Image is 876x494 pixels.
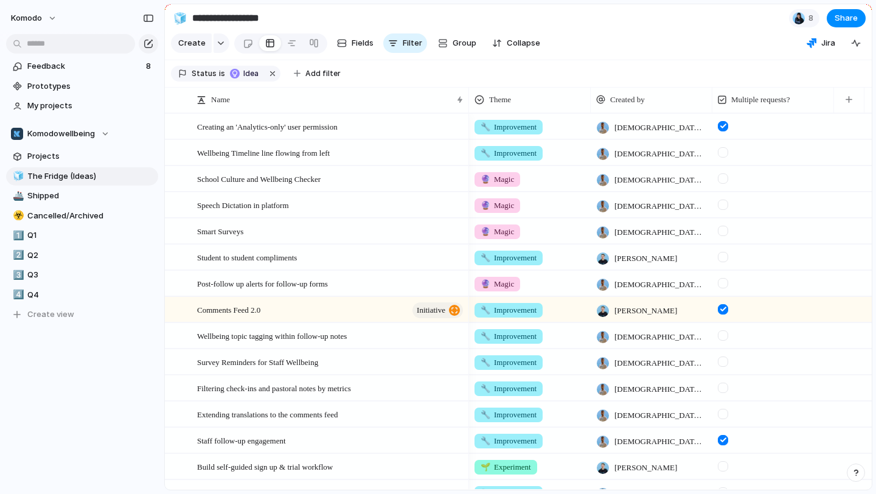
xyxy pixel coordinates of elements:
[614,357,707,369] span: [DEMOGRAPHIC_DATA][PERSON_NAME]
[481,173,514,186] span: Magic
[13,189,21,203] div: 🚢
[192,68,217,79] span: Status
[226,67,265,80] button: Idea
[614,226,707,238] span: [DEMOGRAPHIC_DATA][PERSON_NAME]
[171,33,212,53] button: Create
[417,302,445,319] span: initiative
[481,462,490,471] span: 🌱
[731,94,790,106] span: Multiple requests?
[13,288,21,302] div: 4️⃣
[27,128,95,140] span: Komodowellbeing
[614,148,707,160] span: [DEMOGRAPHIC_DATA][PERSON_NAME]
[197,224,243,238] span: Smart Surveys
[6,77,158,96] a: Prototypes
[6,207,158,225] a: ☣️Cancelled/Archived
[27,190,154,202] span: Shipped
[481,305,490,315] span: 🔧
[481,357,537,369] span: Improvement
[614,436,707,448] span: [DEMOGRAPHIC_DATA][PERSON_NAME]
[332,33,378,53] button: Fields
[197,381,351,395] span: Filtering check-ins and pastoral notes by metrics
[197,119,338,133] span: Creating an 'Analytics-only' user permission
[243,68,261,79] span: Idea
[481,252,537,264] span: Improvement
[11,170,23,183] button: 🧊
[481,253,490,262] span: 🔧
[178,37,206,49] span: Create
[217,67,228,80] button: is
[481,121,537,133] span: Improvement
[489,94,511,106] span: Theme
[219,68,225,79] span: is
[481,278,514,290] span: Magic
[802,34,840,52] button: Jira
[27,150,154,162] span: Projects
[6,147,158,165] a: Projects
[481,279,490,288] span: 🔮
[197,433,286,447] span: Staff follow-up engagement
[808,12,817,24] span: 8
[481,304,537,316] span: Improvement
[11,210,23,222] button: ☣️
[197,250,297,264] span: Student to student compliments
[453,37,476,49] span: Group
[6,246,158,265] a: 2️⃣Q2
[412,302,463,318] button: initiative
[481,148,490,158] span: 🔧
[481,227,490,236] span: 🔮
[305,68,341,79] span: Add filter
[481,384,490,393] span: 🔧
[6,97,158,115] a: My projects
[835,12,858,24] span: Share
[6,187,158,205] a: 🚢Shipped
[481,383,537,395] span: Improvement
[5,9,63,28] button: Komodo
[197,302,260,316] span: Comments Feed 2.0
[170,9,190,28] button: 🧊
[11,229,23,242] button: 1️⃣
[6,125,158,143] button: Komodowellbeing
[481,122,490,131] span: 🔧
[481,410,490,419] span: 🔧
[27,100,154,112] span: My projects
[13,229,21,243] div: 1️⃣
[614,279,707,291] span: [DEMOGRAPHIC_DATA][PERSON_NAME]
[481,226,514,238] span: Magic
[287,65,348,82] button: Add filter
[197,276,328,290] span: Post-follow up alerts for follow-up forms
[146,60,153,72] span: 8
[614,305,677,317] span: [PERSON_NAME]
[481,147,537,159] span: Improvement
[6,266,158,284] a: 3️⃣Q3
[383,33,427,53] button: Filter
[481,409,537,421] span: Improvement
[173,10,187,26] div: 🧊
[13,169,21,183] div: 🧊
[6,167,158,186] a: 🧊The Fridge (Ideas)
[197,355,318,369] span: Survey Reminders for Staff Wellbeing
[197,172,321,186] span: School Culture and Wellbeing Checker
[11,12,42,24] span: Komodo
[614,200,707,212] span: [DEMOGRAPHIC_DATA][PERSON_NAME]
[13,268,21,282] div: 3️⃣
[27,308,74,321] span: Create view
[197,329,347,343] span: Wellbeing topic tagging within follow-up notes
[13,209,21,223] div: ☣️
[821,37,835,49] span: Jira
[13,248,21,262] div: 2️⃣
[481,201,490,210] span: 🔮
[27,249,154,262] span: Q2
[6,286,158,304] a: 4️⃣Q4
[610,94,645,106] span: Created by
[487,33,545,53] button: Collapse
[6,226,158,245] a: 1️⃣Q1
[11,269,23,281] button: 3️⃣
[27,170,154,183] span: The Fridge (Ideas)
[614,462,677,474] span: [PERSON_NAME]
